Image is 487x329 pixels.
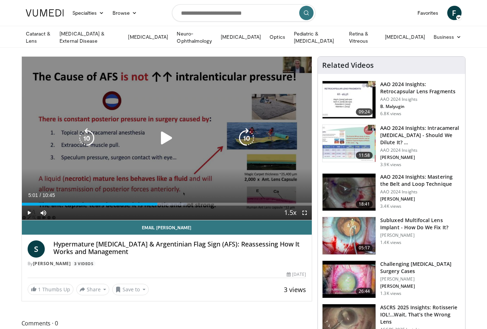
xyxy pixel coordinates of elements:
a: 18:41 AAO 2024 Insights: Mastering the Belt and Loop Technique AAO 2024 Insights [PERSON_NAME] 3.... [322,173,461,211]
p: 3.4K views [380,203,401,209]
a: F [447,6,462,20]
h3: Challenging [MEDICAL_DATA] Surgery Cases [380,260,461,275]
h4: Hypermature [MEDICAL_DATA] & Argentinian Flag Sign (AFS): Reassessing How It Works and Management [53,240,306,256]
p: AAO 2024 Insights [380,97,461,102]
span: 26:44 [356,288,373,295]
p: [PERSON_NAME] [380,276,461,282]
h3: AAO 2024 Insights: Retrocapsular Lens Fragments [380,81,461,95]
a: Neuro-Ophthalmology [172,30,216,44]
p: [PERSON_NAME] [380,196,461,202]
span: 1 [38,286,41,293]
a: 09:24 AAO 2024 Insights: Retrocapsular Lens Fragments AAO 2024 Insights B. Malyugin 6.8K views [322,81,461,119]
h4: Related Videos [322,61,374,70]
p: 1.4K views [380,240,401,245]
button: Share [76,284,110,295]
a: [MEDICAL_DATA] [216,30,265,44]
a: 1 Thumbs Up [28,284,73,295]
span: 18:41 [356,201,373,208]
span: 5:01 [28,192,38,198]
img: 3fc25be6-574f-41c0-96b9-b0d00904b018.150x105_q85_crop-smart_upscale.jpg [323,217,376,254]
p: AAO 2024 Insights [380,189,461,195]
p: 6.8K views [380,111,401,117]
a: Cataract & Lens [22,30,56,44]
button: Fullscreen [297,206,312,220]
img: de733f49-b136-4bdc-9e00-4021288efeb7.150x105_q85_crop-smart_upscale.jpg [323,125,376,162]
p: [PERSON_NAME] [380,232,461,238]
button: Playback Rate [283,206,297,220]
span: 10:45 [42,192,55,198]
img: VuMedi Logo [26,9,64,17]
a: Pediatric & [MEDICAL_DATA] [290,30,345,44]
a: Business [429,30,466,44]
a: S [28,240,45,258]
video-js: Video Player [22,57,312,220]
a: Retina & Vitreous [345,30,381,44]
span: / [40,192,41,198]
div: By [28,260,306,267]
img: 22a3a3a3-03de-4b31-bd81-a17540334f4a.150x105_q85_crop-smart_upscale.jpg [323,174,376,211]
a: [MEDICAL_DATA] [124,30,172,44]
a: Optics [265,30,289,44]
h3: AAO 2024 Insights: Intracameral [MEDICAL_DATA] - Should We Dilute It? … [380,124,461,146]
p: [PERSON_NAME] [380,155,461,160]
img: 01f52a5c-6a53-4eb2-8a1d-dad0d168ea80.150x105_q85_crop-smart_upscale.jpg [323,81,376,118]
h3: AAO 2024 Insights: Mastering the Belt and Loop Technique [380,173,461,188]
input: Search topics, interventions [172,4,315,22]
span: 3 views [284,285,306,294]
p: [PERSON_NAME] [380,283,461,289]
button: Save to [112,284,149,295]
div: Progress Bar [22,203,312,206]
img: 05a6f048-9eed-46a7-93e1-844e43fc910c.150x105_q85_crop-smart_upscale.jpg [323,261,376,298]
span: 09:24 [356,108,373,116]
a: Browse [108,6,141,20]
a: 05:17 Subluxed Multifocal Lens Implant - How Do We Fix It? [PERSON_NAME] 1.4K views [322,217,461,255]
a: Email [PERSON_NAME] [22,220,312,235]
a: Specialties [68,6,109,20]
p: 1.3K views [380,291,401,296]
button: Mute [36,206,51,220]
span: 05:17 [356,244,373,252]
a: 3 Videos [72,260,96,267]
a: [MEDICAL_DATA] [381,30,429,44]
span: Comments 0 [22,319,312,328]
a: 11:58 AAO 2024 Insights: Intracameral [MEDICAL_DATA] - Should We Dilute It? … AAO 2024 Insights [... [322,124,461,168]
button: Play [22,206,36,220]
p: AAO 2024 Insights [380,147,461,153]
h3: ASCRS 2025 Insights: Rotisserie IOL!…Wait, That’s the Wrong Lens [380,304,461,325]
a: [PERSON_NAME] [33,260,71,267]
div: [DATE] [287,271,306,278]
a: 26:44 Challenging [MEDICAL_DATA] Surgery Cases [PERSON_NAME] [PERSON_NAME] 1.3K views [322,260,461,299]
span: 11:58 [356,152,373,159]
p: B. Malyugin [380,104,461,109]
a: Favorites [413,6,443,20]
a: [MEDICAL_DATA] & External Disease [55,30,124,44]
p: 3.9K views [380,162,401,168]
h3: Subluxed Multifocal Lens Implant - How Do We Fix It? [380,217,461,231]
